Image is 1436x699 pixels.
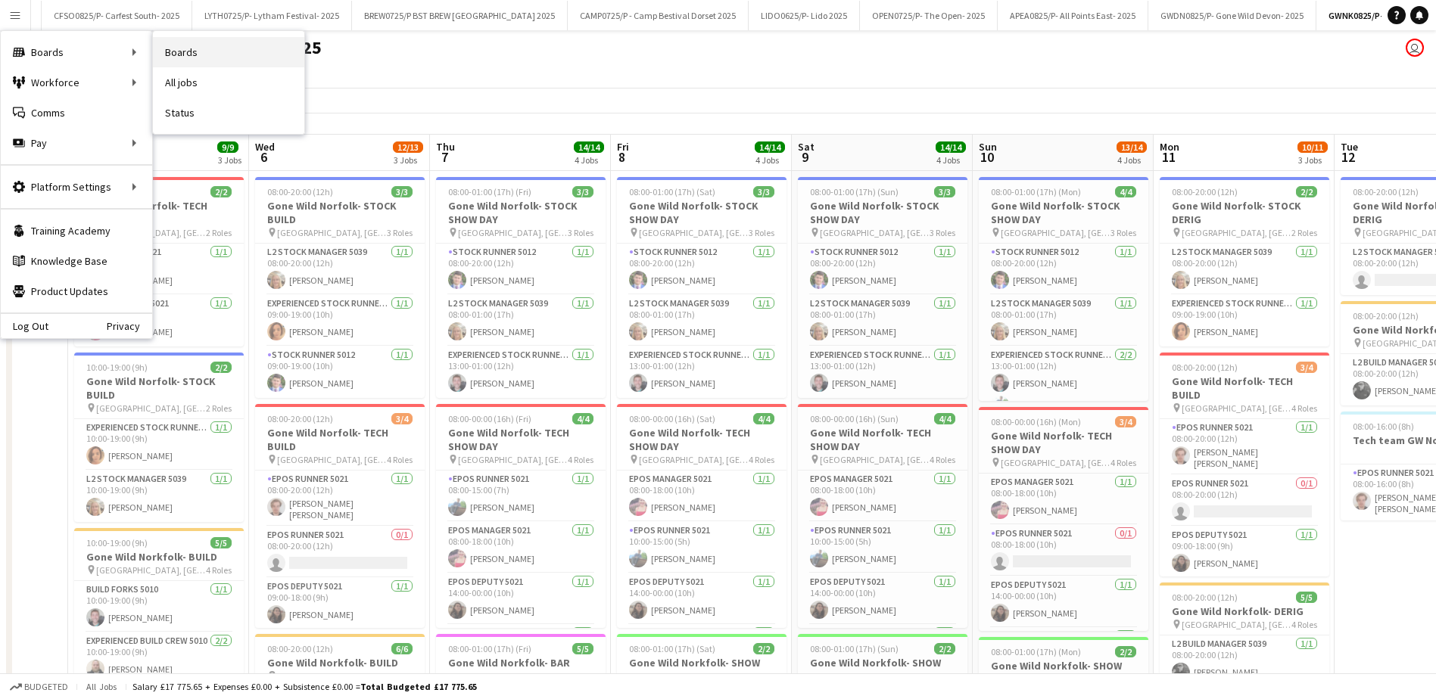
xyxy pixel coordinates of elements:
span: 5/5 [210,537,232,548]
span: Total Budgeted £17 775.65 [360,681,477,692]
app-card-role: L2 Stock Manager 50391/110:00-19:00 (9h)[PERSON_NAME] [74,471,244,522]
button: CFSO0825/P- Carfest South- 2025 [42,1,192,30]
app-card-role: L2 Stock Manager 50391/108:00-01:00 (17h)[PERSON_NAME] [979,295,1148,346]
span: 9 [796,148,815,166]
span: 4/4 [753,413,774,424]
div: 09:00-18:00 (9h)2/2Gone Wild Norfolk- TECH BUILD [GEOGRAPHIC_DATA], [GEOGRAPHIC_DATA], [GEOGRAPHI... [74,177,244,346]
a: Training Academy [1,216,152,246]
span: 4/4 [1115,186,1136,197]
app-job-card: 08:00-20:00 (12h)2/2Gone Wild Norfolk- STOCK DERIG [GEOGRAPHIC_DATA], [GEOGRAPHIC_DATA], [GEOGRAP... [1160,177,1329,346]
app-card-role: EPOS Manager 50211/109:00-18:00 (9h)[PERSON_NAME] [74,295,244,346]
app-job-card: 08:00-00:00 (16h) (Fri)4/4Gone Wild Norfolk- TECH SHOW DAY [GEOGRAPHIC_DATA], [GEOGRAPHIC_DATA], ... [436,404,606,628]
span: [GEOGRAPHIC_DATA], [GEOGRAPHIC_DATA], [GEOGRAPHIC_DATA] [458,454,568,465]
span: 08:00-00:00 (16h) (Mon) [991,416,1081,427]
app-card-role: EPOS Runner 50211/1 [798,625,967,681]
app-card-role: EPOS Runner 50211/108:00-15:00 (7h)[PERSON_NAME] [436,471,606,522]
app-job-card: 08:00-00:00 (16h) (Sat)4/4Gone Wild Norfolk- TECH SHOW DAY [GEOGRAPHIC_DATA], [GEOGRAPHIC_DATA], ... [617,404,787,628]
app-card-role: EPOS Runner 50210/108:00-18:00 (10h) [979,525,1148,576]
app-card-role: Experienced Stock Runner 50121/113:00-01:00 (12h)[PERSON_NAME] [436,346,606,398]
app-card-role: L2 Stock Manager 50391/108:00-01:00 (17h)[PERSON_NAME] [617,295,787,346]
app-card-role: EPOS Runner 50210/108:00-20:00 (12h) [255,527,425,578]
app-card-role: Experienced Stock Runner 50121/109:00-19:00 (10h)[PERSON_NAME] [255,295,425,346]
div: 3 Jobs [1298,154,1327,166]
span: 08:00-00:00 (16h) (Sat) [629,413,715,424]
span: 14/14 [936,141,966,153]
app-card-role: Experienced Stock Runner 50122/213:00-01:00 (12h)[PERSON_NAME][PERSON_NAME] [979,346,1148,420]
span: Fri [617,140,629,154]
h3: Gone Wild Norfolk- STOCK BUILD [255,199,425,226]
span: 2 Roles [206,402,232,414]
span: 10:00-19:00 (9h) [86,362,148,373]
span: [GEOGRAPHIC_DATA], [GEOGRAPHIC_DATA], [GEOGRAPHIC_DATA] [1182,619,1291,630]
span: 08:00-01:00 (17h) (Fri) [448,643,531,654]
div: 3 Jobs [394,154,422,166]
app-card-role: EPOS Manager 50211/108:00-18:00 (10h)[PERSON_NAME] [617,471,787,522]
span: 3 Roles [930,227,955,238]
app-card-role: Stock Runner 50121/108:00-20:00 (12h)[PERSON_NAME] [798,244,967,295]
a: Status [153,98,304,128]
h3: Gone Wild Norfolk- STOCK BUILD [74,374,244,402]
span: 08:00-01:00 (17h) (Sat) [629,643,715,654]
button: BREW0725/P BST BREW [GEOGRAPHIC_DATA] 2025 [352,1,568,30]
app-job-card: 08:00-01:00 (17h) (Sun)3/3Gone Wild Norfolk- STOCK SHOW DAY [GEOGRAPHIC_DATA], [GEOGRAPHIC_DATA],... [798,177,967,398]
span: Mon [1160,140,1179,154]
span: 4/4 [572,413,593,424]
h3: Gone Wild Norkfolk- SHOW DAY [798,656,967,683]
span: [GEOGRAPHIC_DATA], [GEOGRAPHIC_DATA], [GEOGRAPHIC_DATA] [820,454,930,465]
app-card-role: Experienced Stock Runner 50121/113:00-01:00 (12h)[PERSON_NAME] [617,346,787,398]
app-card-role: Stock Runner 50121/108:00-20:00 (12h)[PERSON_NAME] [979,244,1148,295]
span: 3 Roles [568,227,593,238]
h3: Gone Wild Norkfolk- SHOW DAY [617,656,787,683]
span: All jobs [83,681,120,692]
button: LYTH0725/P- Lytham Festival- 2025 [192,1,352,30]
span: [GEOGRAPHIC_DATA], [GEOGRAPHIC_DATA], [GEOGRAPHIC_DATA] [458,227,568,238]
span: 2/2 [753,643,774,654]
app-job-card: 08:00-20:00 (12h)3/4Gone Wild Norfolk- TECH BUILD [GEOGRAPHIC_DATA], [GEOGRAPHIC_DATA], [GEOGRAPH... [1160,353,1329,576]
h3: Gone Wild Norkfolk- DERIG [1160,604,1329,618]
span: 2/2 [210,186,232,197]
span: [GEOGRAPHIC_DATA], [GEOGRAPHIC_DATA], [GEOGRAPHIC_DATA] [1182,402,1291,414]
span: 08:00-20:00 (12h) [1172,186,1238,197]
span: 2 Roles [206,227,232,238]
app-card-role: EPOS Runner 50211/108:00-20:00 (12h)[PERSON_NAME] [PERSON_NAME] [255,471,425,527]
h3: Gone Wild Norfolk- TECH BUILD [74,199,244,226]
app-card-role: EPOS Manager 50211/108:00-18:00 (10h)[PERSON_NAME] [979,474,1148,525]
span: 7 [434,148,455,166]
div: 4 Jobs [1117,154,1146,166]
app-job-card: 08:00-00:00 (16h) (Mon)3/4Gone Wild Norfolk- TECH SHOW DAY [GEOGRAPHIC_DATA], [GEOGRAPHIC_DATA], ... [979,407,1148,631]
span: 4 Roles [568,454,593,465]
h3: Gone Wild Norfolk- STOCK SHOW DAY [436,199,606,226]
span: 2/2 [1296,186,1317,197]
a: Knowledge Base [1,246,152,276]
span: 08:00-16:00 (8h) [1353,421,1414,432]
span: 08:00-20:00 (12h) [1353,186,1419,197]
button: GWDN0825/P- Gone Wild Devon- 2025 [1148,1,1316,30]
span: [GEOGRAPHIC_DATA], [GEOGRAPHIC_DATA], [GEOGRAPHIC_DATA] [96,564,206,576]
app-card-role: Stock Runner 50121/108:00-20:00 (12h)[PERSON_NAME] [436,244,606,295]
span: 4 Roles [930,454,955,465]
app-card-role: Stock Runner 50121/109:00-19:00 (10h)[PERSON_NAME] [255,346,425,398]
span: 08:00-01:00 (17h) (Fri) [448,186,531,197]
app-job-card: 08:00-20:00 (12h)3/4Gone Wild Norfolk- TECH BUILD [GEOGRAPHIC_DATA], [GEOGRAPHIC_DATA], [GEOGRAPH... [255,404,425,628]
button: LIDO0625/P- Lido 2025 [749,1,860,30]
span: 4 Roles [387,670,413,682]
span: 5/5 [572,643,593,654]
app-card-role: EPOS Manager 50211/108:00-18:00 (10h)[PERSON_NAME] [436,522,606,573]
span: 08:00-01:00 (17h) (Mon) [991,186,1081,197]
h3: Gone Wild Norkfolk- BUILD [255,656,425,669]
span: 3/3 [572,186,593,197]
span: [GEOGRAPHIC_DATA], [GEOGRAPHIC_DATA], [GEOGRAPHIC_DATA] [277,227,387,238]
span: 08:00-00:00 (16h) (Sun) [810,413,899,424]
span: 08:00-20:00 (12h) [267,643,333,654]
h3: Gone Wild Norkfolk- BUILD [74,550,244,564]
app-job-card: 08:00-01:00 (17h) (Fri)3/3Gone Wild Norfolk- STOCK SHOW DAY [GEOGRAPHIC_DATA], [GEOGRAPHIC_DATA],... [436,177,606,398]
div: 10:00-19:00 (9h)2/2Gone Wild Norfolk- STOCK BUILD [GEOGRAPHIC_DATA], [GEOGRAPHIC_DATA], [GEOGRAPH... [74,353,244,522]
span: 08:00-20:00 (12h) [1353,310,1419,322]
span: 08:00-01:00 (17h) (Sun) [810,643,899,654]
h3: Gone Wild Norkfolk- SHOW DAY [979,659,1148,686]
span: 12 [1338,148,1358,166]
div: 08:00-20:00 (12h)3/3Gone Wild Norfolk- STOCK BUILD [GEOGRAPHIC_DATA], [GEOGRAPHIC_DATA], [GEOGRAP... [255,177,425,398]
